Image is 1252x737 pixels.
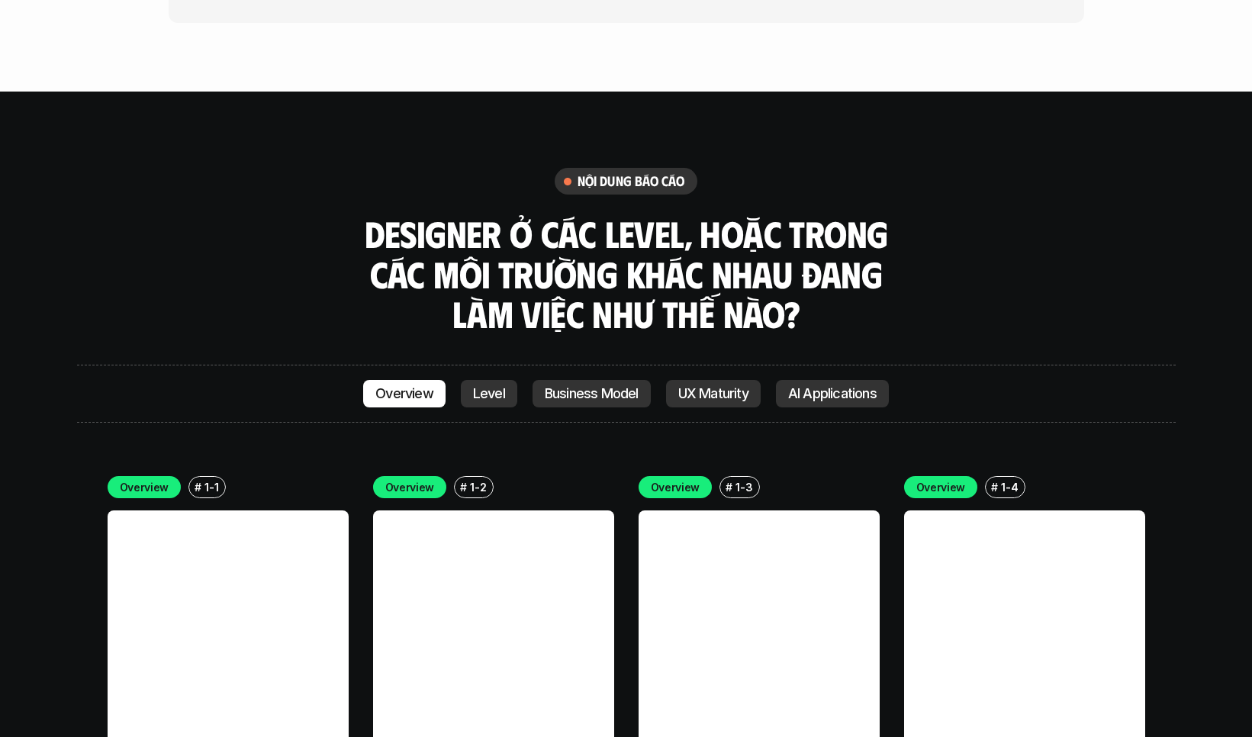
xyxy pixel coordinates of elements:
[678,386,748,401] p: UX Maturity
[461,380,517,407] a: Level
[788,386,877,401] p: AI Applications
[776,380,889,407] a: AI Applications
[363,380,446,407] a: Overview
[578,172,685,190] h6: nội dung báo cáo
[385,479,435,495] p: Overview
[735,479,752,495] p: 1-3
[473,386,505,401] p: Level
[651,479,700,495] p: Overview
[1001,479,1018,495] p: 1-4
[120,479,169,495] p: Overview
[460,481,467,493] h6: #
[195,481,201,493] h6: #
[916,479,966,495] p: Overview
[375,386,433,401] p: Overview
[533,380,651,407] a: Business Model
[359,214,893,334] h3: Designer ở các level, hoặc trong các môi trường khác nhau đang làm việc như thế nào?
[726,481,732,493] h6: #
[545,386,639,401] p: Business Model
[470,479,486,495] p: 1-2
[204,479,218,495] p: 1-1
[666,380,761,407] a: UX Maturity
[991,481,998,493] h6: #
